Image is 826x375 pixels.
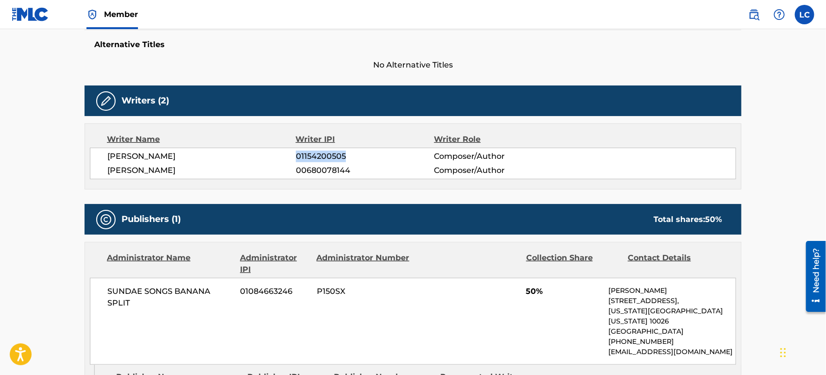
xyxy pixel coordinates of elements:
span: 01154200505 [296,151,434,162]
div: Administrator Name [107,252,233,275]
a: Public Search [744,5,764,24]
p: [PHONE_NUMBER] [609,337,736,347]
span: [PERSON_NAME] [107,165,296,176]
div: Administrator Number [316,252,411,275]
p: [US_STATE][GEOGRAPHIC_DATA][US_STATE] 10026 [609,306,736,326]
div: Collection Share [526,252,620,275]
img: Writers [100,95,112,107]
span: No Alternative Titles [85,59,741,71]
div: Administrator IPI [240,252,309,275]
span: 50 % [705,215,722,224]
span: [PERSON_NAME] [107,151,296,162]
p: [GEOGRAPHIC_DATA] [609,326,736,337]
iframe: Chat Widget [777,328,826,375]
div: Writer Name [107,134,296,145]
img: Top Rightsholder [86,9,98,20]
div: Help [770,5,789,24]
h5: Publishers (1) [121,214,181,225]
h5: Alternative Titles [94,40,732,50]
span: Composer/Author [434,165,560,176]
img: Publishers [100,214,112,225]
img: help [774,9,785,20]
div: Drag [780,338,786,367]
h5: Writers (2) [121,95,169,106]
div: Total shares: [654,214,722,225]
span: P150SX [317,286,411,297]
p: [EMAIL_ADDRESS][DOMAIN_NAME] [609,347,736,357]
iframe: Resource Center [799,237,826,315]
span: 50% [526,286,602,297]
span: 00680078144 [296,165,434,176]
div: Writer Role [434,134,560,145]
span: SUNDAE SONGS BANANA SPLIT [107,286,233,309]
img: MLC Logo [12,7,49,21]
div: Contact Details [628,252,722,275]
img: search [748,9,760,20]
div: User Menu [795,5,814,24]
span: Composer/Author [434,151,560,162]
p: [PERSON_NAME] [609,286,736,296]
p: [STREET_ADDRESS], [609,296,736,306]
span: 01084663246 [241,286,310,297]
span: Member [104,9,138,20]
div: Writer IPI [296,134,434,145]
